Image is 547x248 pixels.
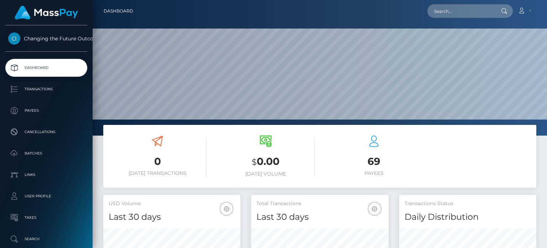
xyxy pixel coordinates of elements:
[256,200,383,207] h5: Total Transactions
[8,84,84,95] p: Transactions
[5,209,87,227] a: Taxes
[8,234,84,244] p: Search
[109,170,206,176] h6: [DATE] Transactions
[5,187,87,205] a: User Profile
[5,59,87,77] a: Dashboard
[217,171,314,177] h6: [DATE] Volume
[109,155,206,168] h3: 0
[405,200,531,207] h5: Transactions Status
[5,230,87,248] a: Search
[427,4,494,18] input: Search...
[405,211,531,223] h4: Daily Distribution
[5,80,87,98] a: Transactions
[5,35,87,42] span: Changing the Future Outcome Inc
[104,4,133,19] a: Dashboard
[8,32,20,45] img: Changing the Future Outcome Inc
[109,200,235,207] h5: USD Volume
[5,123,87,141] a: Cancellations
[109,211,235,223] h4: Last 30 days
[256,211,383,223] h4: Last 30 days
[8,62,84,73] p: Dashboard
[325,170,423,176] h6: Payees
[252,157,257,167] small: $
[325,155,423,168] h3: 69
[8,105,84,116] p: Payees
[5,166,87,184] a: Links
[5,102,87,120] a: Payees
[8,148,84,159] p: Batches
[15,6,78,20] img: MassPay Logo
[217,155,314,169] h3: 0.00
[8,127,84,137] p: Cancellations
[8,212,84,223] p: Taxes
[8,169,84,180] p: Links
[8,191,84,202] p: User Profile
[5,145,87,162] a: Batches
